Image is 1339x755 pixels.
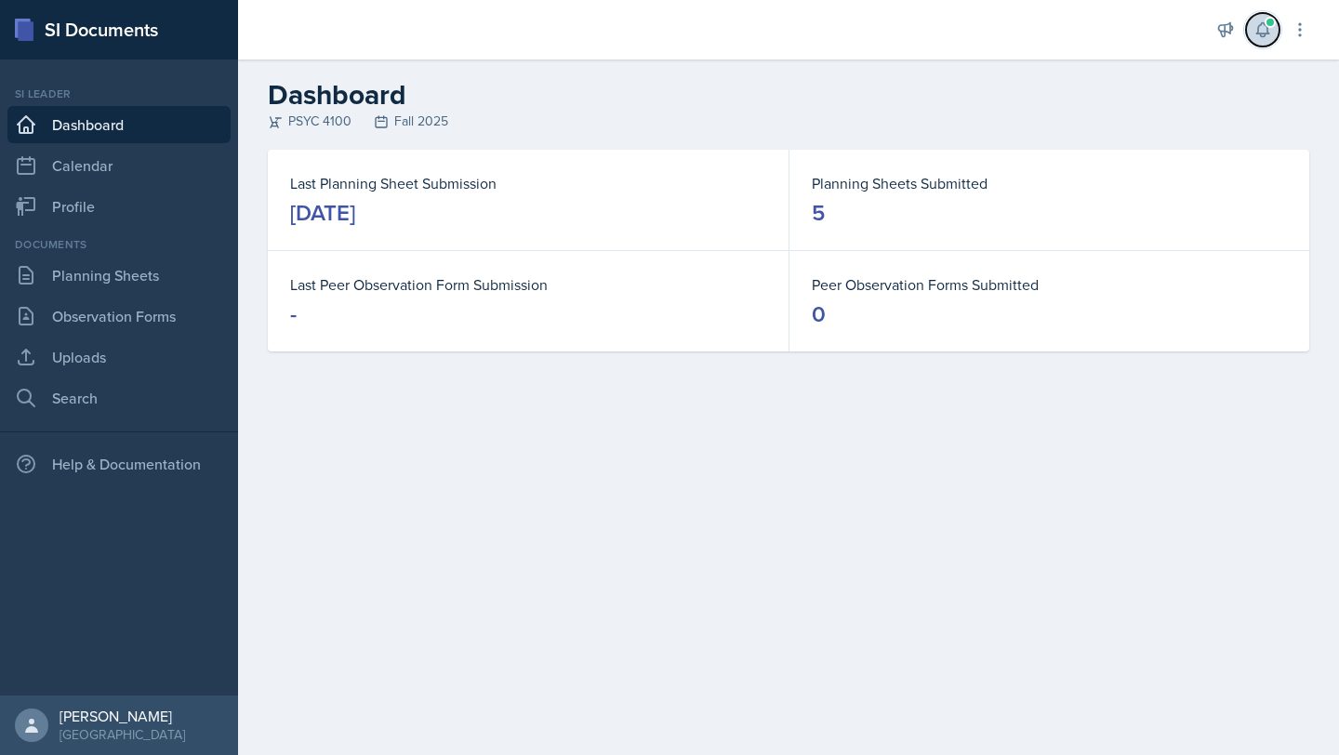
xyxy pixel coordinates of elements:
dt: Last Peer Observation Form Submission [290,273,766,296]
div: Si leader [7,86,231,102]
dt: Planning Sheets Submitted [812,172,1287,194]
div: [GEOGRAPHIC_DATA] [60,725,185,744]
a: Profile [7,188,231,225]
div: Help & Documentation [7,445,231,483]
h2: Dashboard [268,78,1309,112]
div: 0 [812,299,826,329]
div: PSYC 4100 Fall 2025 [268,112,1309,131]
div: - [290,299,297,329]
dt: Peer Observation Forms Submitted [812,273,1287,296]
a: Dashboard [7,106,231,143]
a: Search [7,379,231,417]
div: Documents [7,236,231,253]
div: 5 [812,198,825,228]
a: Planning Sheets [7,257,231,294]
dt: Last Planning Sheet Submission [290,172,766,194]
a: Uploads [7,338,231,376]
div: [DATE] [290,198,355,228]
a: Observation Forms [7,298,231,335]
div: [PERSON_NAME] [60,707,185,725]
a: Calendar [7,147,231,184]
